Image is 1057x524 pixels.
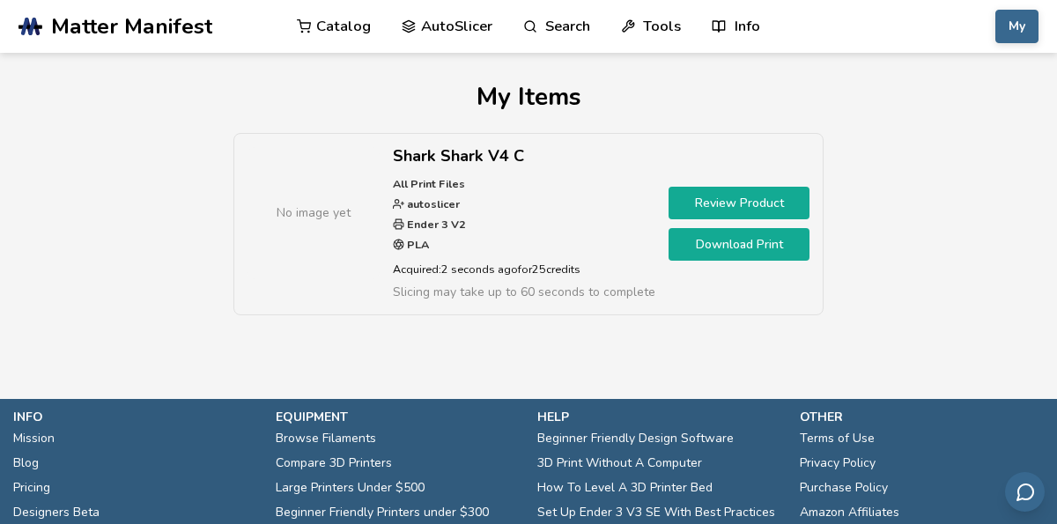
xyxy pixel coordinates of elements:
a: Privacy Policy [800,451,876,476]
a: Download Print [669,228,809,261]
span: No image yet [277,203,351,222]
a: Blog [13,451,39,476]
strong: All Print Files [393,176,465,191]
a: Purchase Policy [800,476,888,500]
a: Beginner Friendly Design Software [537,426,734,451]
span: Matter Manifest [51,14,212,39]
strong: PLA [404,237,429,252]
button: Send feedback via email [1005,472,1045,512]
p: other [800,408,1045,426]
a: Review Product [669,187,809,219]
a: Pricing [13,476,50,500]
span: Slicing may take up to 60 seconds to complete [393,284,655,300]
a: 3D Print Without A Computer [537,451,702,476]
p: Acquired: 2 seconds ago for 25 credits [393,260,655,278]
h1: My Items [53,83,1004,111]
a: Compare 3D Printers [276,451,392,476]
p: help [537,408,782,426]
a: Terms of Use [800,426,875,451]
a: How To Level A 3D Printer Bed [537,476,713,500]
a: Browse Filaments [276,426,376,451]
a: Large Printers Under $500 [276,476,425,500]
h2: Shark Shark V4 C [393,147,655,166]
strong: Ender 3 V2 [404,217,466,232]
strong: autoslicer [404,196,460,211]
button: My [995,10,1039,43]
a: Mission [13,426,55,451]
p: equipment [276,408,521,426]
p: info [13,408,258,426]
